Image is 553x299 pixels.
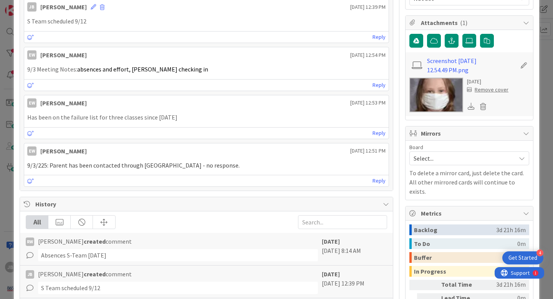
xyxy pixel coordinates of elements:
span: History [35,199,379,209]
span: 9/3/225: Parent has been contacted through [GEOGRAPHIC_DATA] - no response. [27,161,240,169]
div: Download [467,101,475,111]
b: [DATE] [322,238,340,245]
span: [DATE] 12:53 PM [350,99,386,107]
span: [DATE] 12:39 PM [350,3,386,11]
span: [DATE] 12:51 PM [350,147,386,155]
a: Reply [373,32,386,42]
div: EW [27,98,36,108]
div: Buffer [414,252,517,263]
span: [PERSON_NAME] comment [38,237,132,246]
div: RW [26,238,34,246]
div: 3d 21h 16m [496,224,526,235]
div: To Do [414,238,517,249]
span: [DATE] 12:54 PM [350,51,386,59]
div: JB [26,270,34,279]
div: Total Time [441,280,483,290]
div: [DATE] 12:39 PM [322,269,387,294]
input: Search... [298,215,387,229]
div: Backlog [414,224,496,235]
div: [PERSON_NAME] [40,50,87,60]
div: [PERSON_NAME] [40,98,87,108]
div: [DATE] [467,78,508,86]
span: Attachments [421,18,519,27]
a: Screenshot [DATE] 12.54.49 PM.png [427,56,516,75]
p: To delete a mirror card, just delete the card. All other mirrored cards will continue to exists. [409,168,529,196]
span: Metrics [421,209,519,218]
span: Select... [414,153,512,164]
div: Open Get Started checklist, remaining modules: 4 [502,251,543,264]
div: 0m [517,238,526,249]
div: In Progress [414,266,517,277]
a: Reply [373,176,386,186]
div: Get Started [508,254,537,262]
div: [DATE] 8:14 AM [322,237,387,261]
div: [PERSON_NAME] [40,146,87,156]
div: All [26,216,48,229]
p: S Team scheduled 9/12 [27,17,386,26]
div: JB [27,2,36,12]
a: Reply [373,80,386,90]
div: Remove cover [467,86,508,94]
div: [PERSON_NAME] [40,2,87,12]
span: Mirrors [421,129,519,138]
a: Reply [373,128,386,138]
p: Has been on the failure list for three classes since [DATE] [27,113,386,122]
span: [PERSON_NAME] comment [38,269,132,279]
span: ( 1 ) [460,19,467,27]
div: S Team scheduled 9/12 [38,282,318,294]
div: EW [27,146,36,156]
div: 0m [517,266,526,277]
div: 3d 21h 16m [487,280,526,290]
div: 1 [40,3,42,9]
b: created [84,238,106,245]
p: 9/3 Meeting Notes: [27,65,386,74]
b: [DATE] [322,270,340,278]
b: created [84,270,106,278]
div: 4 [536,249,543,256]
div: Absences S-Team [DATE] [38,249,318,261]
span: absences and effort, [PERSON_NAME] checking in [77,65,208,73]
span: Support [16,1,35,10]
span: Board [409,145,423,150]
div: EW [27,50,36,60]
